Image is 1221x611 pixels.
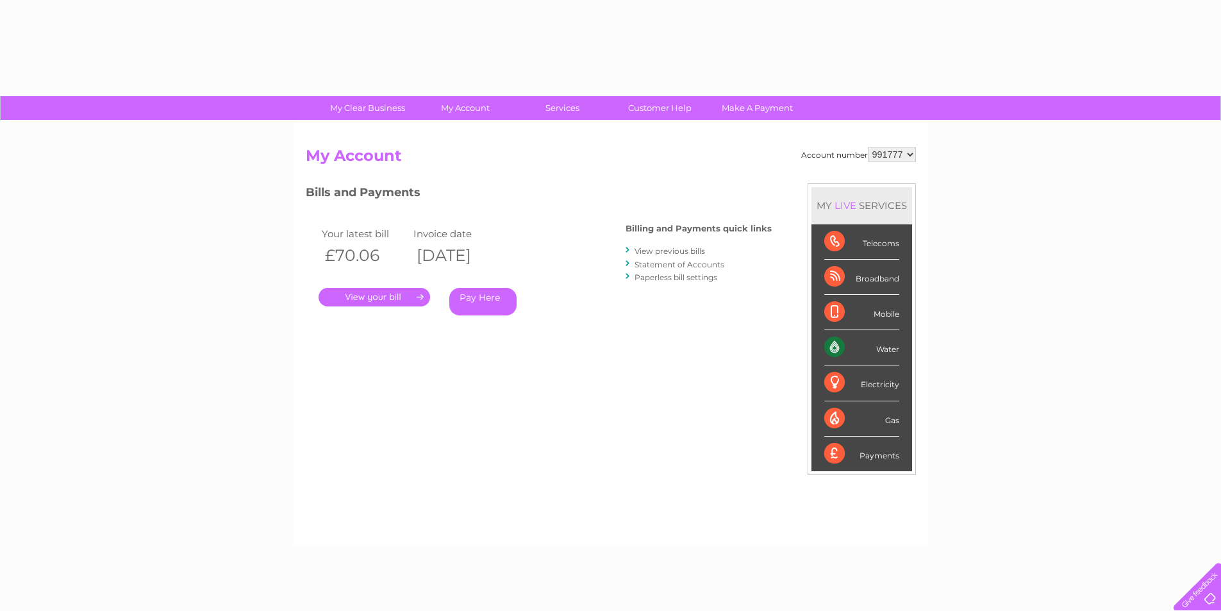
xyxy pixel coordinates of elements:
[626,224,772,233] h4: Billing and Payments quick links
[306,147,916,171] h2: My Account
[824,260,899,295] div: Broadband
[315,96,420,120] a: My Clear Business
[412,96,518,120] a: My Account
[607,96,713,120] a: Customer Help
[635,260,724,269] a: Statement of Accounts
[319,242,411,269] th: £70.06
[635,246,705,256] a: View previous bills
[824,401,899,437] div: Gas
[449,288,517,315] a: Pay Here
[824,365,899,401] div: Electricity
[811,187,912,224] div: MY SERVICES
[319,288,430,306] a: .
[410,242,503,269] th: [DATE]
[801,147,916,162] div: Account number
[824,437,899,471] div: Payments
[635,272,717,282] a: Paperless bill settings
[319,225,411,242] td: Your latest bill
[824,224,899,260] div: Telecoms
[410,225,503,242] td: Invoice date
[306,183,772,206] h3: Bills and Payments
[832,199,859,212] div: LIVE
[824,330,899,365] div: Water
[824,295,899,330] div: Mobile
[704,96,810,120] a: Make A Payment
[510,96,615,120] a: Services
